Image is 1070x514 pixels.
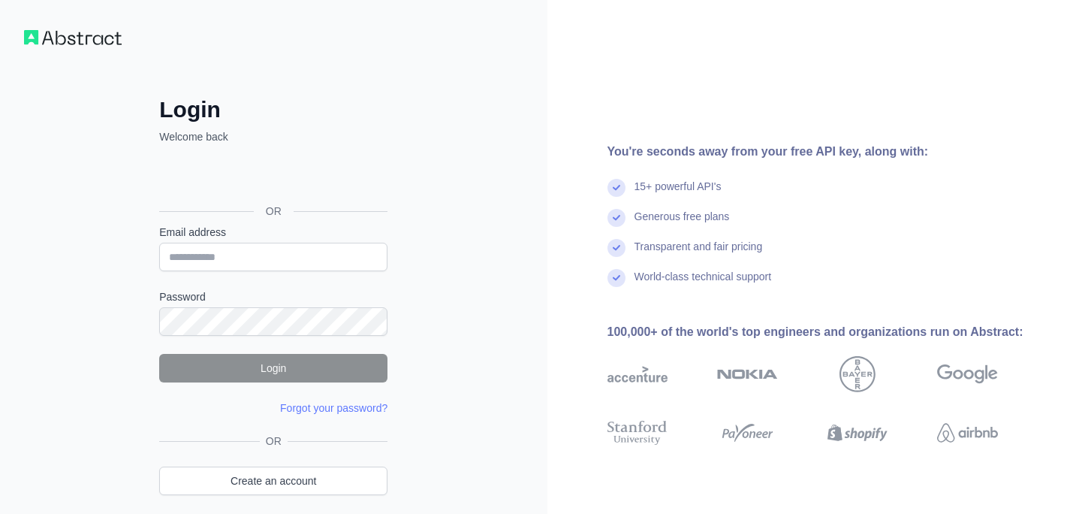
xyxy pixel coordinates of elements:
[607,209,625,227] img: check mark
[937,418,998,448] img: airbnb
[159,289,387,304] label: Password
[607,143,1047,161] div: You're seconds away from your free API key, along with:
[717,418,778,448] img: payoneer
[159,354,387,382] button: Login
[280,402,387,414] a: Forgot your password?
[159,225,387,240] label: Email address
[254,204,294,219] span: OR
[607,269,625,287] img: check mark
[159,96,387,123] h2: Login
[717,356,778,392] img: nokia
[634,269,772,299] div: World-class technical support
[607,418,668,448] img: stanford university
[607,323,1047,341] div: 100,000+ of the world's top engineers and organizations run on Abstract:
[937,356,998,392] img: google
[607,356,668,392] img: accenture
[159,467,387,495] a: Create an account
[260,434,288,449] span: OR
[152,161,392,194] iframe: Sign in with Google Button
[839,356,876,392] img: bayer
[634,209,730,239] div: Generous free plans
[607,239,625,257] img: check mark
[607,179,625,197] img: check mark
[827,418,888,448] img: shopify
[24,30,122,45] img: Workflow
[159,129,387,144] p: Welcome back
[634,239,763,269] div: Transparent and fair pricing
[634,179,722,209] div: 15+ powerful API's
